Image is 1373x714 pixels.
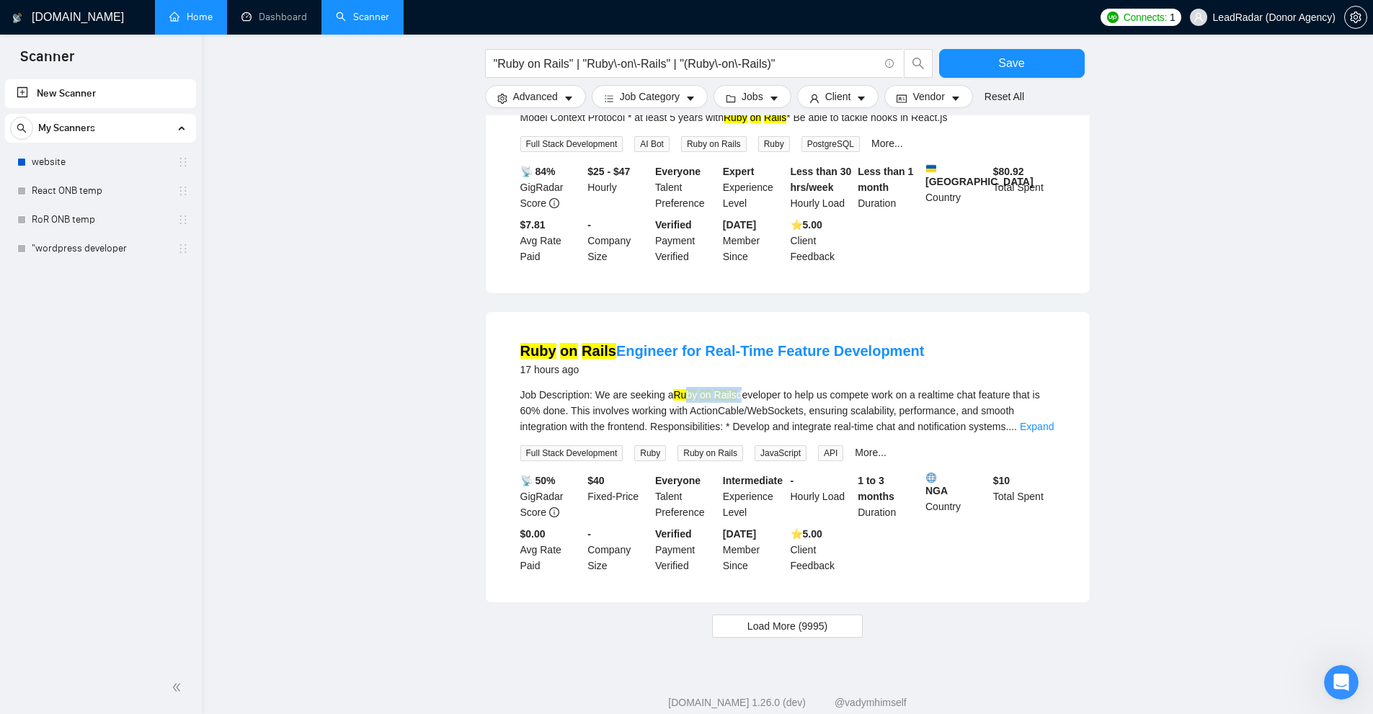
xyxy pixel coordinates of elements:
[237,565,258,594] span: 😐
[791,528,822,540] b: ⭐️ 5.00
[714,389,737,401] mark: Rails
[1124,9,1167,25] span: Connects:
[32,234,169,263] a: "wordpress developer
[172,680,186,695] span: double-left
[587,166,630,177] b: $25 - $47
[724,112,747,123] mark: Ruby
[433,6,461,33] button: Collapse window
[720,526,788,574] div: Member Since
[11,123,32,133] span: search
[884,85,972,108] button: idcardVendorcaret-down
[587,475,604,486] b: $ 40
[241,11,307,23] a: dashboardDashboard
[190,612,306,623] a: Open in help center
[723,166,755,177] b: Expert
[818,445,843,461] span: API
[750,112,762,123] mark: on
[720,164,788,211] div: Experience Level
[993,166,1024,177] b: $ 80.92
[673,389,697,401] mark: Ruby
[634,445,666,461] span: Ruby
[564,93,574,104] span: caret-down
[1170,9,1176,25] span: 1
[720,217,788,264] div: Member Since
[517,217,585,264] div: Avg Rate Paid
[1324,665,1359,700] iframe: Intercom live chat
[998,54,1024,72] span: Save
[520,136,623,152] span: Full Stack Development
[668,697,806,708] a: [DOMAIN_NAME] 1.26.0 (dev)
[993,475,1010,486] b: $ 10
[9,6,37,33] button: go back
[604,93,614,104] span: bars
[517,473,585,520] div: GigRadar Score
[788,217,856,264] div: Client Feedback
[912,89,944,104] span: Vendor
[582,343,616,359] mark: Rails
[723,219,756,231] b: [DATE]
[791,219,822,231] b: ⭐️ 5.00
[520,166,556,177] b: 📡 84%
[229,565,267,594] span: neutral face reaction
[1345,12,1367,23] span: setting
[714,85,791,108] button: folderJobscaret-down
[723,475,783,486] b: Intermediate
[652,526,720,574] div: Payment Verified
[801,136,860,152] span: PostgreSQL
[855,164,923,211] div: Duration
[177,185,189,197] span: holder
[652,164,720,211] div: Talent Preference
[267,565,304,594] span: smiley reaction
[5,79,196,108] li: New Scanner
[169,11,213,23] a: homeHome
[926,473,936,483] img: 🌐
[38,114,95,143] span: My Scanners
[275,565,296,594] span: 😃
[712,615,863,638] button: Load More (9995)
[549,198,559,208] span: info-circle
[747,618,827,634] span: Load More (9995)
[32,205,169,234] a: RoR ONB temp
[791,166,852,193] b: Less than 30 hrs/week
[655,166,701,177] b: Everyone
[549,507,559,517] span: info-circle
[871,138,903,149] a: More...
[825,89,851,104] span: Client
[885,59,894,68] span: info-circle
[925,473,987,496] b: NGA
[461,6,486,32] div: Close
[856,93,866,104] span: caret-down
[200,565,221,594] span: 😞
[990,164,1058,211] div: Total Spent
[990,473,1058,520] div: Total Spent
[652,217,720,264] div: Payment Verified
[585,473,652,520] div: Fixed-Price
[587,528,591,540] b: -
[513,89,558,104] span: Advanced
[726,93,736,104] span: folder
[9,46,86,76] span: Scanner
[925,164,1034,187] b: [GEOGRAPHIC_DATA]
[1020,421,1054,432] a: Expand
[788,526,856,574] div: Client Feedback
[985,89,1024,104] a: Reset All
[897,93,907,104] span: idcard
[517,526,585,574] div: Avg Rate Paid
[904,49,933,78] button: search
[17,550,479,566] div: Did this answer your question?
[923,164,990,211] div: Country
[485,85,586,108] button: settingAdvancedcaret-down
[858,166,913,193] b: Less than 1 month
[1107,12,1119,23] img: upwork-logo.png
[560,343,577,359] mark: on
[620,89,680,104] span: Job Category
[677,445,743,461] span: Ruby on Rails
[177,156,189,168] span: holder
[520,219,546,231] b: $7.81
[585,164,652,211] div: Hourly
[520,387,1055,434] div: Job Description: We are seeking a developer to help us compete work on a realtime chat feature th...
[855,447,887,458] a: More...
[723,528,756,540] b: [DATE]
[1344,12,1367,23] a: setting
[652,473,720,520] div: Talent Preference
